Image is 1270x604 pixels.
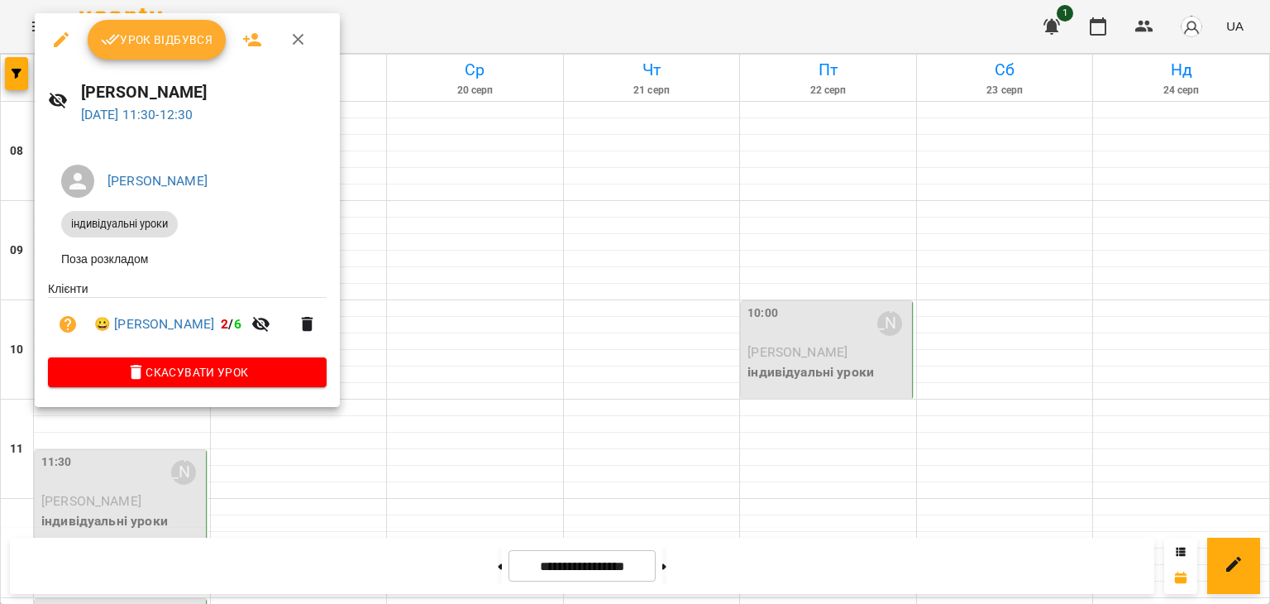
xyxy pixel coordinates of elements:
span: 6 [234,316,241,332]
button: Урок відбувся [88,20,227,60]
span: Скасувати Урок [61,362,313,382]
span: індивідуальні уроки [61,217,178,232]
h6: [PERSON_NAME] [81,79,327,105]
a: [DATE] 11:30-12:30 [81,107,193,122]
ul: Клієнти [48,280,327,357]
li: Поза розкладом [48,244,327,274]
a: [PERSON_NAME] [107,173,208,189]
span: Урок відбувся [101,30,213,50]
button: Скасувати Урок [48,357,327,387]
b: / [221,316,241,332]
button: Візит ще не сплачено. Додати оплату? [48,304,88,344]
span: 2 [221,316,228,332]
a: 😀 [PERSON_NAME] [94,314,214,334]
